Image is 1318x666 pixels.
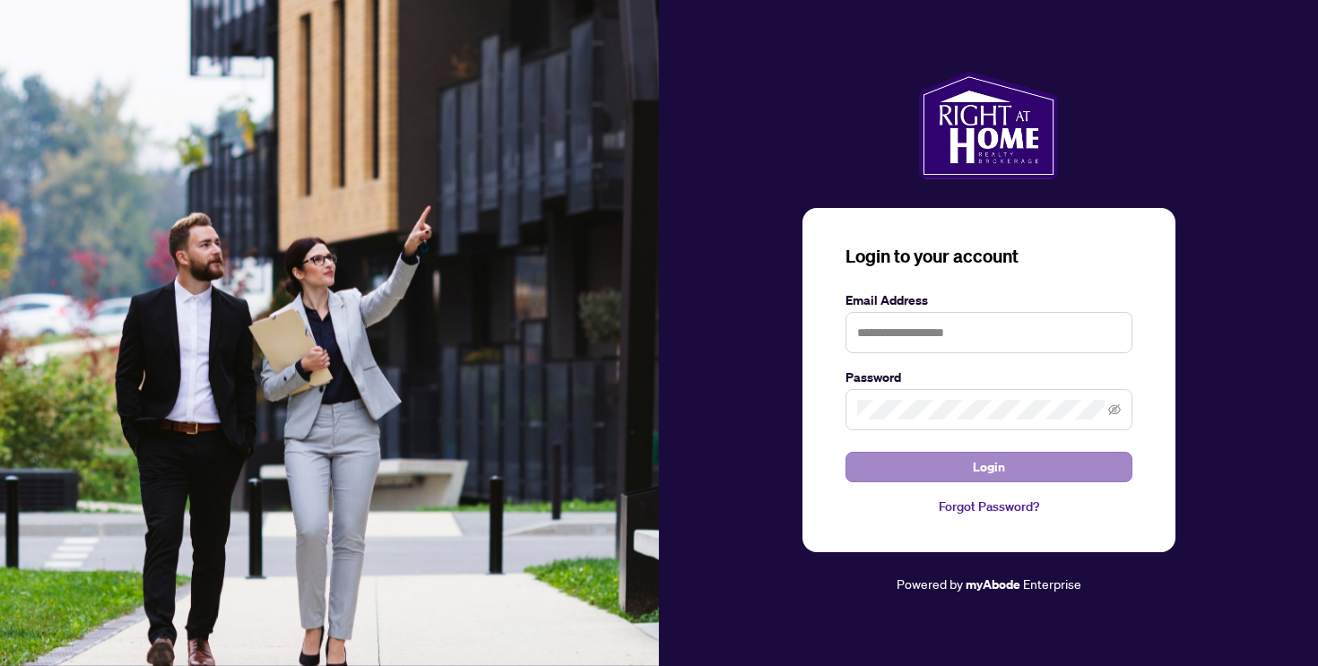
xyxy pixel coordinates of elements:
button: Login [845,452,1132,482]
h3: Login to your account [845,244,1132,269]
a: myAbode [966,575,1020,594]
img: ma-logo [919,72,1058,179]
label: Email Address [845,290,1132,310]
span: Login [973,453,1005,481]
span: Powered by [897,575,963,592]
span: Enterprise [1023,575,1081,592]
span: eye-invisible [1108,403,1121,416]
a: Forgot Password? [845,497,1132,516]
label: Password [845,368,1132,387]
